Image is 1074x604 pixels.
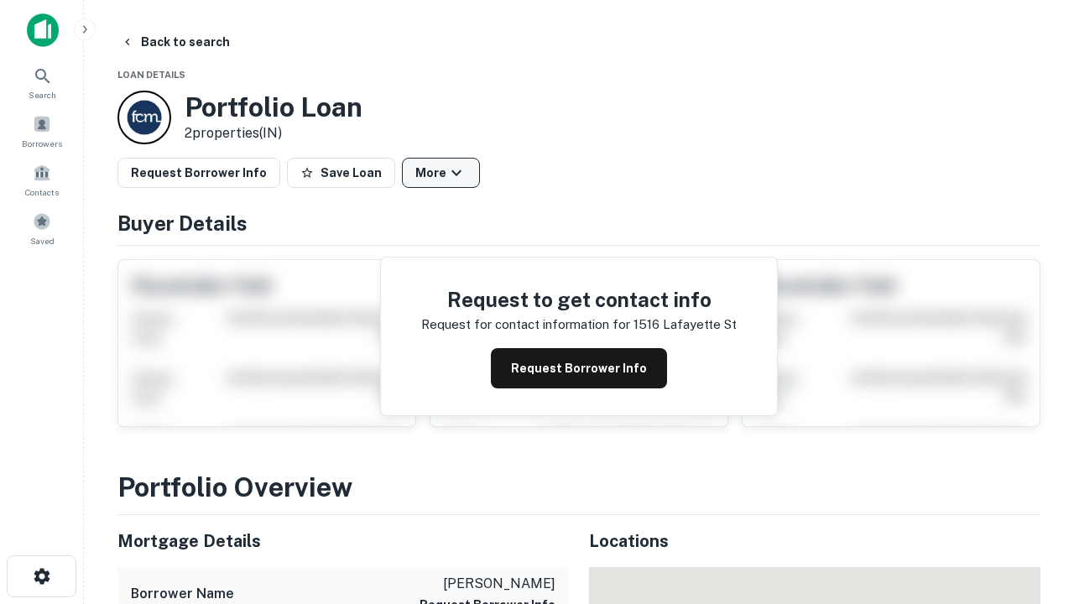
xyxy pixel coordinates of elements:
span: Borrowers [22,137,62,150]
h6: Borrower Name [131,584,234,604]
iframe: Chat Widget [990,470,1074,550]
span: Saved [30,234,55,247]
h5: Mortgage Details [117,528,569,554]
a: Borrowers [5,108,79,154]
a: Contacts [5,157,79,202]
a: Search [5,60,79,105]
span: Search [29,88,56,102]
button: Save Loan [287,158,395,188]
h3: Portfolio Loan [185,91,362,123]
p: Request for contact information for [421,315,630,335]
p: 2 properties (IN) [185,123,362,143]
a: Saved [5,206,79,251]
p: 1516 lafayette st [633,315,737,335]
h4: Buyer Details [117,208,1040,238]
h4: Request to get contact info [421,284,737,315]
button: Request Borrower Info [491,348,667,388]
button: Back to search [114,27,237,57]
h5: Locations [589,528,1040,554]
p: [PERSON_NAME] [420,574,555,594]
h3: Portfolio Overview [117,467,1040,508]
button: Request Borrower Info [117,158,280,188]
span: Loan Details [117,70,185,80]
button: More [402,158,480,188]
img: capitalize-icon.png [27,13,59,47]
span: Contacts [25,185,59,199]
